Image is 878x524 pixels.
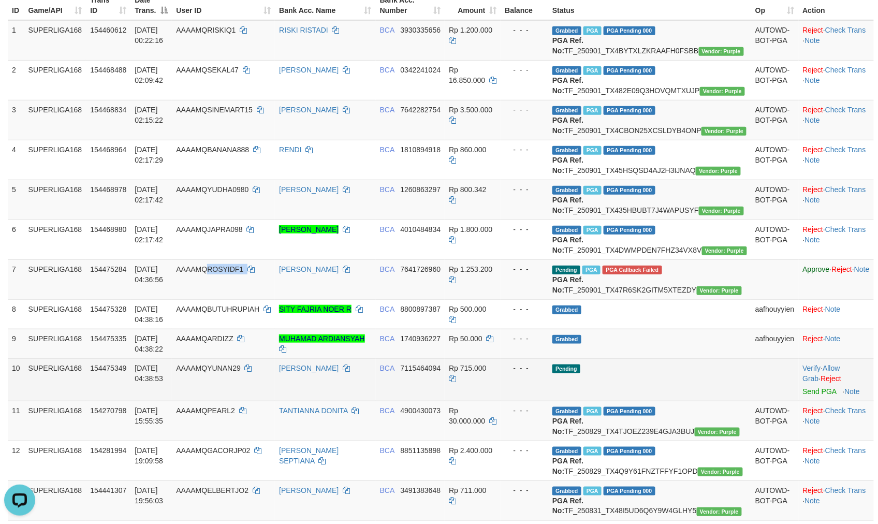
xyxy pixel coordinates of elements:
[380,66,394,74] span: BCA
[803,364,821,372] a: Verify
[583,106,602,115] span: Marked by aafnonsreyleab
[8,180,24,220] td: 5
[135,265,163,284] span: [DATE] 04:36:56
[135,106,163,124] span: [DATE] 02:15:22
[176,225,242,234] span: AAAAMQJAPRA098
[380,364,394,372] span: BCA
[380,26,394,34] span: BCA
[751,140,799,180] td: AUTOWD-BOT-PGA
[697,507,742,516] span: Vendor URL: https://trx4.1velocity.biz
[135,446,163,465] span: [DATE] 19:09:58
[803,364,840,383] span: ·
[583,226,602,235] span: Marked by aafchoeunmanni
[799,358,874,401] td: · ·
[24,329,86,358] td: SUPERLIGA168
[552,186,581,195] span: Grabbed
[751,299,799,329] td: aafhouyyien
[24,100,86,140] td: SUPERLIGA168
[825,486,866,494] a: Check Trans
[8,20,24,61] td: 1
[548,180,751,220] td: TF_250901_TX435HBUBT7J4WAPUSYF
[805,417,821,425] a: Note
[548,441,751,481] td: TF_250829_TX4Q9Y61FNZTFFYF1OPD
[380,446,394,455] span: BCA
[380,145,394,154] span: BCA
[552,156,583,174] b: PGA Ref. No:
[799,100,874,140] td: · ·
[90,364,126,372] span: 154475349
[799,20,874,61] td: · ·
[552,275,583,294] b: PGA Ref. No:
[803,145,824,154] a: Reject
[176,486,248,494] span: AAAAMQELBERTJO2
[699,47,744,56] span: Vendor URL: https://trx4.1velocity.biz
[176,265,243,273] span: AAAAMQROSYIDF1
[380,486,394,494] span: BCA
[803,446,824,455] a: Reject
[552,487,581,496] span: Grabbed
[90,406,126,415] span: 154270798
[90,106,126,114] span: 154468834
[279,305,352,313] a: SITY FAJRIA NOER R
[400,106,441,114] span: Copy 7642282754 to clipboard
[803,387,837,396] a: Send PGA
[176,406,235,415] span: AAAAMQPEARL2
[279,225,339,234] a: [PERSON_NAME]
[799,441,874,481] td: · ·
[505,405,544,416] div: - - -
[803,265,830,273] a: Approve
[702,246,747,255] span: Vendor URL: https://trx4.1velocity.biz
[803,406,824,415] a: Reject
[90,185,126,194] span: 154468978
[751,220,799,259] td: AUTOWD-BOT-PGA
[799,401,874,441] td: · ·
[548,481,751,520] td: TF_250831_TX48I5UD6Q6Y9W4GLHY5
[279,334,364,343] a: MUHAMAD ARDIANSYAH
[751,329,799,358] td: aafhouyyien
[825,106,866,114] a: Check Trans
[825,406,866,415] a: Check Trans
[552,106,581,115] span: Grabbed
[803,334,824,343] a: Reject
[505,333,544,344] div: - - -
[135,66,163,84] span: [DATE] 02:09:42
[552,497,583,515] b: PGA Ref. No:
[135,486,163,505] span: [DATE] 19:56:03
[604,447,655,456] span: PGA Pending
[548,140,751,180] td: TF_250901_TX45HSQSD4AJ2H3IJNAQ
[400,334,441,343] span: Copy 1740936227 to clipboard
[751,60,799,100] td: AUTOWD-BOT-PGA
[552,457,583,475] b: PGA Ref. No:
[24,481,86,520] td: SUPERLIGA168
[24,299,86,329] td: SUPERLIGA168
[803,305,824,313] a: Reject
[583,447,602,456] span: Marked by aafnonsreyleab
[449,305,486,313] span: Rp 500.000
[279,265,339,273] a: [PERSON_NAME]
[90,305,126,313] span: 154475328
[799,60,874,100] td: · ·
[604,407,655,416] span: PGA Pending
[700,87,745,96] span: Vendor URL: https://trx4.1velocity.biz
[604,487,655,496] span: PGA Pending
[505,65,544,75] div: - - -
[400,406,441,415] span: Copy 4900430073 to clipboard
[279,185,339,194] a: [PERSON_NAME]
[825,26,866,34] a: Check Trans
[279,406,348,415] a: TANTIANNA DONITA
[176,305,259,313] span: AAAAMQBUTUHRUPIAH
[8,329,24,358] td: 9
[380,106,394,114] span: BCA
[176,145,249,154] span: AAAAMQBANANA888
[854,265,870,273] a: Note
[449,406,485,425] span: Rp 30.000.000
[552,266,580,274] span: Pending
[90,26,126,34] span: 154460612
[799,220,874,259] td: · ·
[803,26,824,34] a: Reject
[400,446,441,455] span: Copy 8851135898 to clipboard
[400,486,441,494] span: Copy 3491383648 to clipboard
[583,146,602,155] span: Marked by aafchoeunmanni
[400,225,441,234] span: Copy 4010484834 to clipboard
[583,186,602,195] span: Marked by aafchoeunmanni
